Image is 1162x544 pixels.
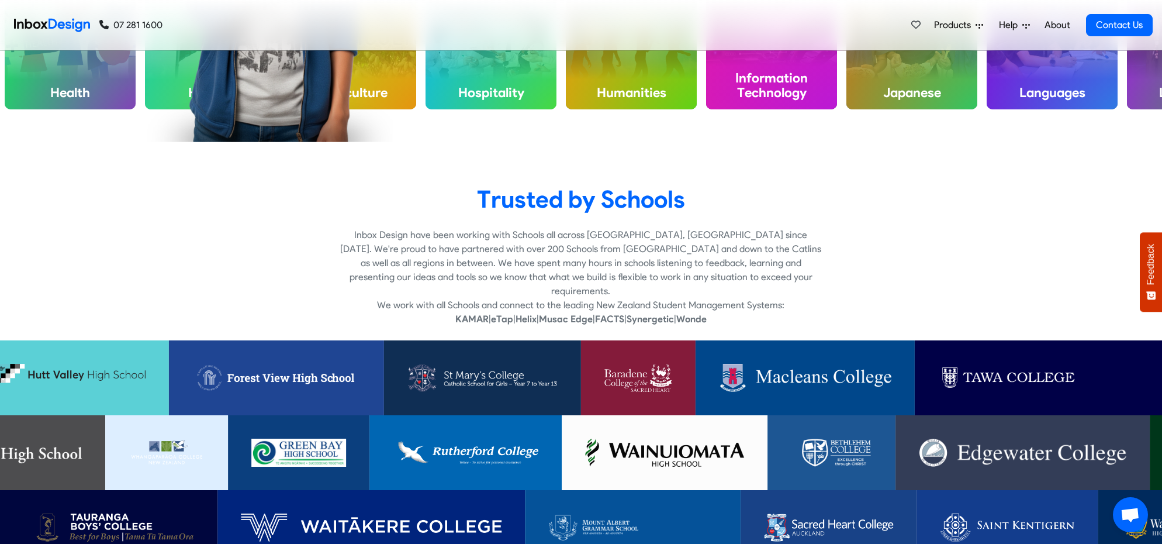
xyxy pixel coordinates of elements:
[23,514,194,542] img: Tauranga Boys’ College
[999,18,1022,32] span: Help
[393,439,538,467] img: Rutherford College
[1146,244,1156,285] span: Feedback
[604,364,672,392] img: Baradene College
[940,514,1074,542] img: Saint Kentigern College
[548,514,717,542] img: Mt Albert Grammar School
[216,184,946,214] heading: Trusted by Schools
[929,13,988,37] a: Products
[791,439,872,467] img: Bethlehem College
[426,75,556,109] h4: Hospitality
[340,228,821,298] p: Inbox Design have been working with Schools all across [GEOGRAPHIC_DATA], [GEOGRAPHIC_DATA] since...
[1113,497,1148,532] div: Open chat
[1086,14,1153,36] a: Contact Us
[241,514,502,542] img: Waitakere College
[491,314,513,325] strong: eTap
[719,364,891,392] img: Macleans College
[919,439,1127,467] img: Edgewater College
[706,61,837,109] h4: Information Technology
[407,364,558,392] img: St Mary’s College (Ponsonby)
[340,298,821,312] p: We work with all Schools and connect to the leading New Zealand Student Management Systems:
[251,439,346,467] img: Green Bay High School
[566,75,697,109] h4: Humanities
[5,75,136,109] h4: Health
[585,439,744,467] img: Wainuiomata High School
[129,439,204,467] img: Whangaparaoa College
[455,314,489,325] strong: KAMAR
[764,514,893,542] img: Sacred Heart College (Auckland)
[1140,232,1162,312] button: Feedback - Show survey
[145,75,276,109] h4: History
[987,75,1118,109] h4: Languages
[627,314,674,325] strong: Synergetic
[938,364,1147,392] img: Tawa College
[1041,13,1073,37] a: About
[994,13,1035,37] a: Help
[340,312,821,326] p: | | | | | |
[539,314,593,325] strong: Musac Edge
[516,314,537,325] strong: Helix
[595,314,624,325] strong: FACTS
[934,18,976,32] span: Products
[676,314,707,325] strong: Wonde
[192,364,361,392] img: Forest View High School
[99,18,162,32] a: 07 281 1600
[846,75,977,109] h4: Japanese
